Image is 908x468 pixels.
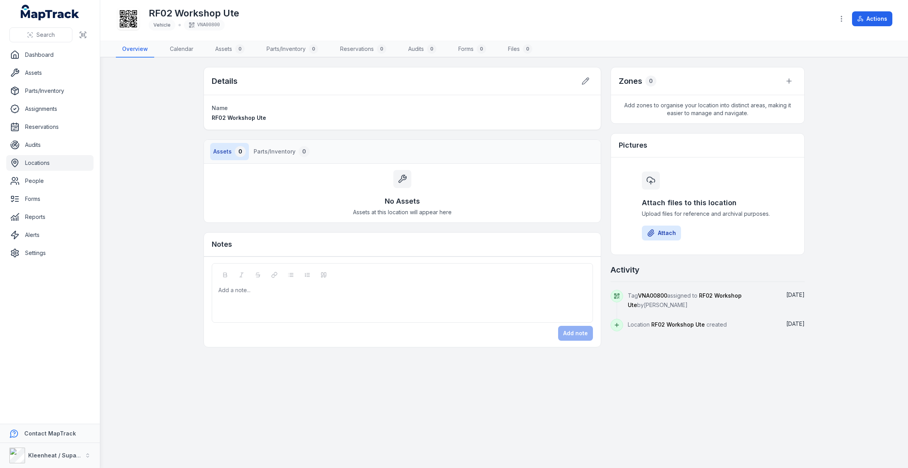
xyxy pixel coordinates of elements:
button: Search [9,27,72,42]
span: RF02 Workshop Ute [212,114,266,121]
span: Upload files for reference and archival purposes. [642,210,773,218]
h3: No Assets [385,196,420,207]
span: VNA00800 [638,292,667,299]
h1: RF02 Workshop Ute [149,7,239,20]
div: 0 [235,44,245,54]
h2: Details [212,76,238,87]
a: Forms [6,191,94,207]
a: Audits0 [402,41,443,58]
span: Name [212,105,228,111]
a: Overview [116,41,154,58]
div: 0 [235,146,246,157]
a: MapTrack [21,5,79,20]
div: 0 [645,76,656,87]
a: Files0 [502,41,539,58]
strong: Contact MapTrack [24,430,76,437]
div: 0 [309,44,318,54]
div: 0 [523,44,532,54]
a: Settings [6,245,94,261]
a: Audits [6,137,94,153]
div: 0 [477,44,486,54]
a: Calendar [164,41,200,58]
a: Reservations [6,119,94,135]
span: Location created [628,321,727,328]
h3: Attach files to this location [642,197,773,208]
span: RF02 Workshop Ute [651,321,705,328]
a: People [6,173,94,189]
a: Locations [6,155,94,171]
h3: Pictures [619,140,647,151]
a: Alerts [6,227,94,243]
span: [DATE] [786,320,805,327]
span: Assets at this location will appear here [353,208,452,216]
div: Vehicle [149,20,175,31]
a: Assets [6,65,94,81]
button: Assets0 [210,143,249,160]
a: Parts/Inventory [6,83,94,99]
time: 22/09/2025, 10:53:18 am [786,291,805,298]
div: 0 [299,146,310,157]
a: Assignments [6,101,94,117]
div: 0 [377,44,386,54]
a: Assets0 [209,41,251,58]
a: Parts/Inventory0 [260,41,324,58]
h3: Notes [212,239,232,250]
button: Attach [642,226,681,240]
span: Tag assigned to by [PERSON_NAME] [628,292,742,308]
h2: Activity [611,264,640,275]
span: [DATE] [786,291,805,298]
button: Actions [852,11,892,26]
a: Reports [6,209,94,225]
span: Search [36,31,55,39]
div: VNA00800 [184,20,225,31]
time: 11/10/2024, 10:51:54 am [786,320,805,327]
a: Reservations0 [334,41,393,58]
a: Dashboard [6,47,94,63]
strong: Kleenheat / Supagas [28,452,86,459]
button: Parts/Inventory0 [250,143,313,160]
div: 0 [427,44,436,54]
a: Forms0 [452,41,492,58]
span: Add zones to organise your location into distinct areas, making it easier to manage and navigate. [611,95,804,123]
h2: Zones [619,76,642,87]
